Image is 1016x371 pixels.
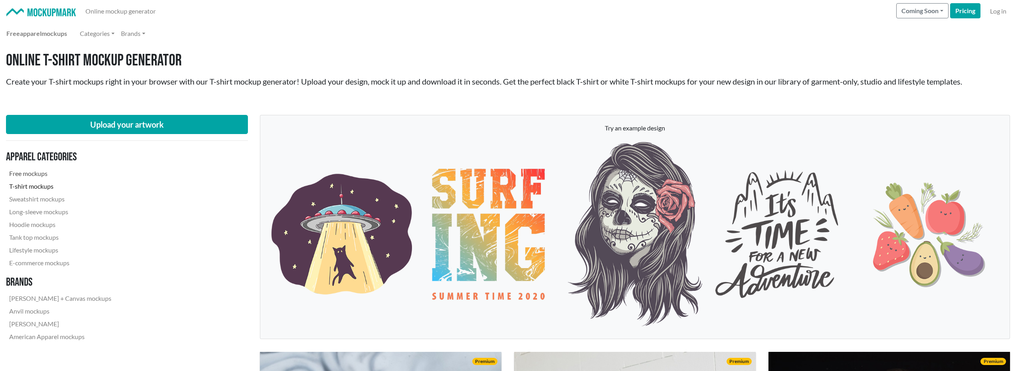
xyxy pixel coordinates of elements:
[20,30,42,37] span: apparel
[896,3,949,18] button: Coming Soon
[6,244,115,257] a: Lifestyle mockups
[6,330,115,343] a: American Apparel mockups
[727,358,752,365] span: Premium
[6,77,1010,86] h2: Create your T-shirt mockups right in your browser with our T-shirt mockup generator! Upload your ...
[6,51,1010,70] h1: Online T-shirt Mockup Generator
[6,318,115,330] a: [PERSON_NAME]
[6,8,76,17] img: Mockup Mark
[118,26,149,41] a: Brands
[987,3,1010,19] a: Log in
[980,358,1006,365] span: Premium
[6,292,115,305] a: [PERSON_NAME] + Canvas mockups
[82,3,159,19] a: Online mockup generator
[950,3,980,18] a: Pricing
[6,257,115,269] a: E-commerce mockups
[6,115,248,134] button: Upload your artwork
[3,26,70,41] a: Freeapparelmockups
[6,231,115,244] a: Tank top mockups
[6,150,115,164] h3: Apparel categories
[6,276,115,289] h3: Brands
[6,218,115,231] a: Hoodie mockups
[6,305,115,318] a: Anvil mockups
[6,193,115,205] a: Sweatshirt mockups
[268,123,1002,133] p: Try an example design
[6,167,115,180] a: Free mockups
[472,358,497,365] span: Premium
[6,180,115,193] a: T-shirt mockups
[6,205,115,218] a: Long-sleeve mockups
[77,26,118,41] a: Categories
